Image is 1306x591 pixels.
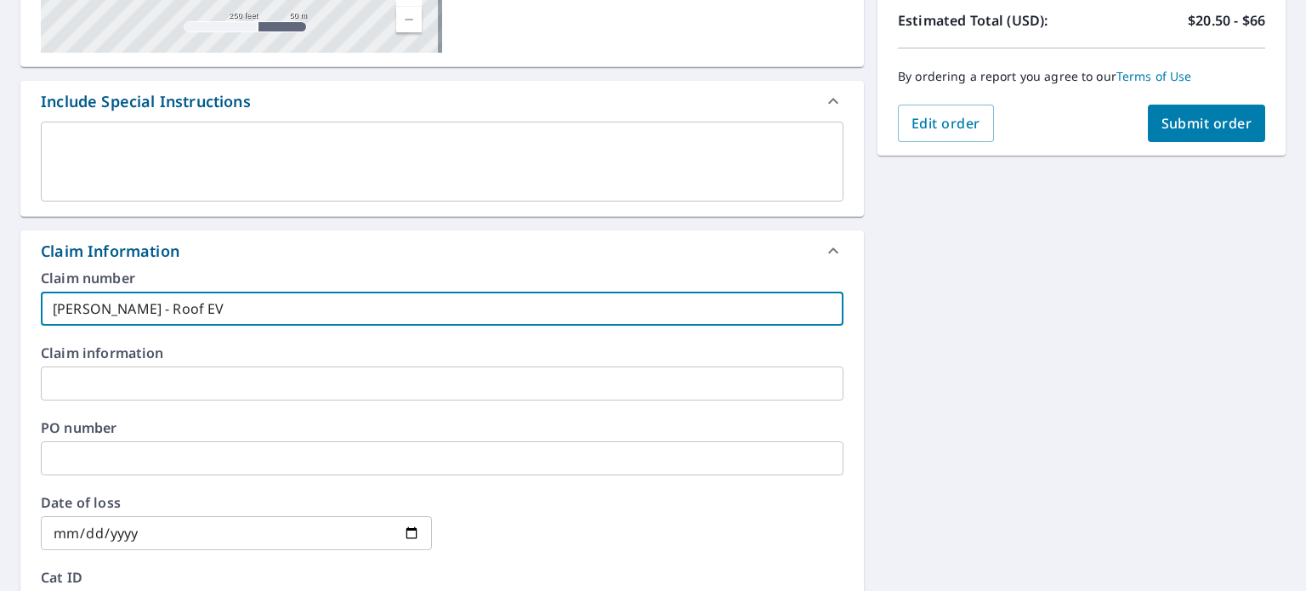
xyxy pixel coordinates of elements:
[898,105,994,142] button: Edit order
[41,496,432,509] label: Date of loss
[1161,114,1252,133] span: Submit order
[1116,68,1192,84] a: Terms of Use
[20,81,864,122] div: Include Special Instructions
[41,346,843,360] label: Claim information
[41,240,179,263] div: Claim Information
[20,230,864,271] div: Claim Information
[41,90,251,113] div: Include Special Instructions
[1148,105,1266,142] button: Submit order
[898,69,1265,84] p: By ordering a report you agree to our
[41,421,843,435] label: PO number
[396,7,422,32] a: Current Level 17, Zoom Out
[1188,10,1265,31] p: $20.50 - $66
[911,114,980,133] span: Edit order
[41,271,843,285] label: Claim number
[898,10,1082,31] p: Estimated Total (USD):
[41,571,843,584] label: Cat ID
